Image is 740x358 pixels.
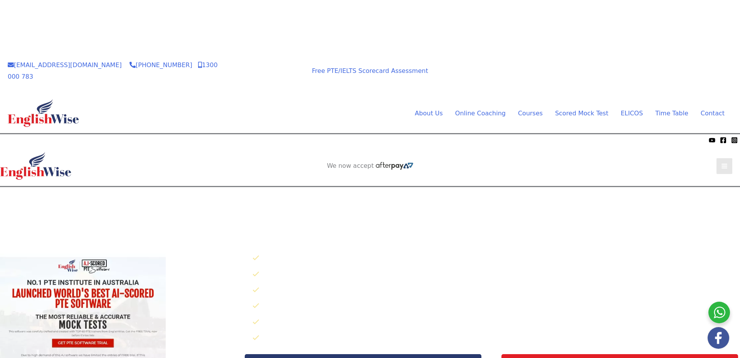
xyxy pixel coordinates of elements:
span: Courses [518,110,543,117]
li: Instant Results – KNOW where you Stand in the Shortest Amount of Time [252,332,740,344]
a: Facebook [720,137,727,144]
span: ELICOS [621,110,643,117]
a: About UsMenu Toggle [409,108,449,119]
a: CoursesMenu Toggle [512,108,549,119]
li: 30X AI Scored Full Length Mock Tests [252,252,740,265]
span: Time Table [655,110,688,117]
a: ELICOS [614,108,649,119]
nav: Site Navigation: Main Menu [396,108,725,119]
span: We now accept [327,162,374,170]
a: Scored Mock TestMenu Toggle [549,108,614,119]
aside: Header Widget 2 [323,162,417,170]
img: Afterpay-Logo [47,138,68,142]
aside: Header Widget 1 [597,64,732,89]
li: 50 Writing Practice Questions [252,284,740,297]
a: Contact [695,108,725,119]
a: AI SCORED PTE SOFTWARE REGISTER FOR FREE SOFTWARE TRIAL [311,193,430,209]
a: Free PTE/IELTS Scorecard Assessment [312,67,428,74]
a: AI SCORED PTE SOFTWARE REGISTER FOR FREE SOFTWARE TRIAL [605,70,725,85]
a: [PHONE_NUMBER] [129,61,192,69]
p: Click below to know why EnglishWise has worlds best AI scored PTE software [247,235,740,247]
a: Online CoachingMenu Toggle [449,108,512,119]
img: cropped-ew-logo [8,99,79,127]
span: About Us [415,110,442,117]
span: Contact [701,110,725,117]
li: 200 Listening Practice Questions [252,316,740,329]
span: Scored Mock Test [555,110,608,117]
li: 250 Speaking Practice Questions [252,268,740,281]
li: 125 Reading Practice Questions [252,300,740,312]
span: We now accept [243,69,284,76]
img: Afterpay-Logo [376,162,413,170]
aside: Header Widget 1 [303,187,437,212]
span: We now accept [4,136,45,144]
span: Online Coaching [455,110,506,117]
img: Afterpay-Logo [252,78,274,82]
a: Time TableMenu Toggle [649,108,695,119]
img: white-facebook.png [708,327,729,349]
a: Instagram [731,137,738,144]
a: YouTube [709,137,715,144]
a: 1300 000 783 [8,61,218,80]
a: [EMAIL_ADDRESS][DOMAIN_NAME] [8,61,122,69]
